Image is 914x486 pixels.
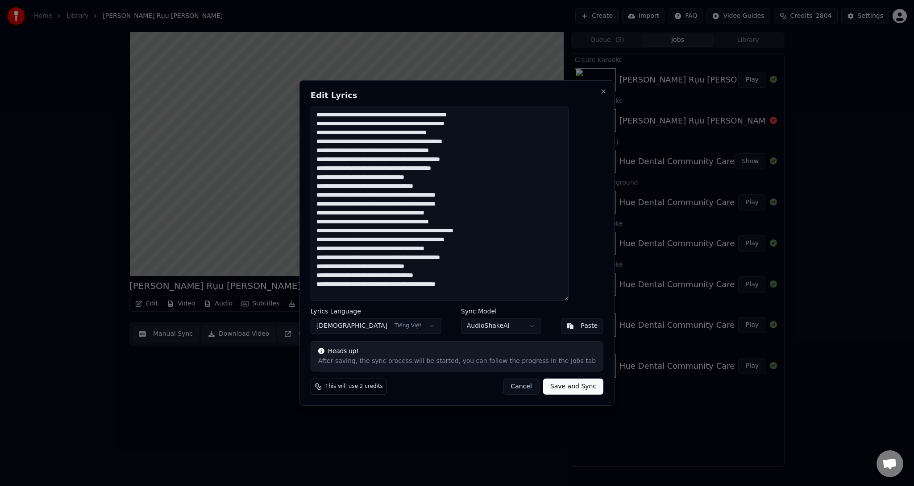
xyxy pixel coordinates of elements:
label: Sync Model [461,308,541,314]
div: After saving, the sync process will be started, you can follow the progress in the Jobs tab [318,357,596,366]
button: Cancel [503,379,539,395]
label: Lyrics Language [311,308,441,314]
div: Heads up! [318,347,596,356]
span: This will use 2 credits [325,383,383,390]
h2: Edit Lyrics [311,91,603,99]
div: Paste [581,321,598,330]
button: Paste [561,318,603,334]
button: Save and Sync [543,379,603,395]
